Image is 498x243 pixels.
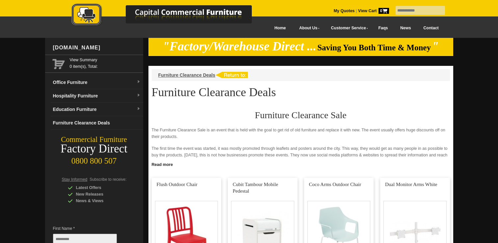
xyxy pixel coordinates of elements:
div: News & Views [68,198,130,204]
div: 0800 800 507 [45,153,143,166]
span: Saving You Both Time & Money [317,43,431,52]
a: Office Furnituredropdown [50,76,143,89]
a: Education Furnituredropdown [50,103,143,116]
div: Commercial Furniture [45,135,143,144]
a: Contact [417,21,445,36]
a: Furniture Clearance Deals [158,72,216,78]
h2: Furniture Clearance Sale [152,110,450,120]
div: Latest Offers [68,184,130,191]
span: 0 [379,8,389,14]
em: " [432,40,439,53]
a: News [394,21,417,36]
img: Capital Commercial Furniture Logo [53,3,284,27]
span: Stay Informed [62,177,88,182]
img: return to [215,72,248,78]
a: Capital Commercial Furniture Logo [53,3,284,29]
a: My Quotes [334,9,355,13]
div: Factory Direct [45,144,143,153]
a: Faqs [372,21,394,36]
strong: View Cart [358,9,389,13]
div: [DOMAIN_NAME] [50,38,143,58]
a: About Us [292,21,324,36]
img: dropdown [137,80,141,84]
a: Hospitality Furnituredropdown [50,89,143,103]
span: First Name * [53,225,127,232]
h1: Furniture Clearance Deals [152,86,450,98]
a: Customer Service [324,21,372,36]
img: dropdown [137,107,141,111]
a: View Summary [70,57,141,63]
p: The Furniture Clearance Sale is an event that is held with the goal to get rid of old furniture a... [152,127,450,140]
span: Subscribe to receive: [90,177,126,182]
div: New Releases [68,191,130,198]
img: dropdown [137,94,141,97]
a: View Cart0 [357,9,389,13]
a: Click to read more [148,160,453,168]
span: 0 item(s), Total: [70,57,141,69]
em: "Factory/Warehouse Direct ... [163,40,316,53]
a: Furniture Clearance Deals [50,116,143,130]
p: The first time the event was started, it was mostly promoted through leaflets and posters around ... [152,145,450,165]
